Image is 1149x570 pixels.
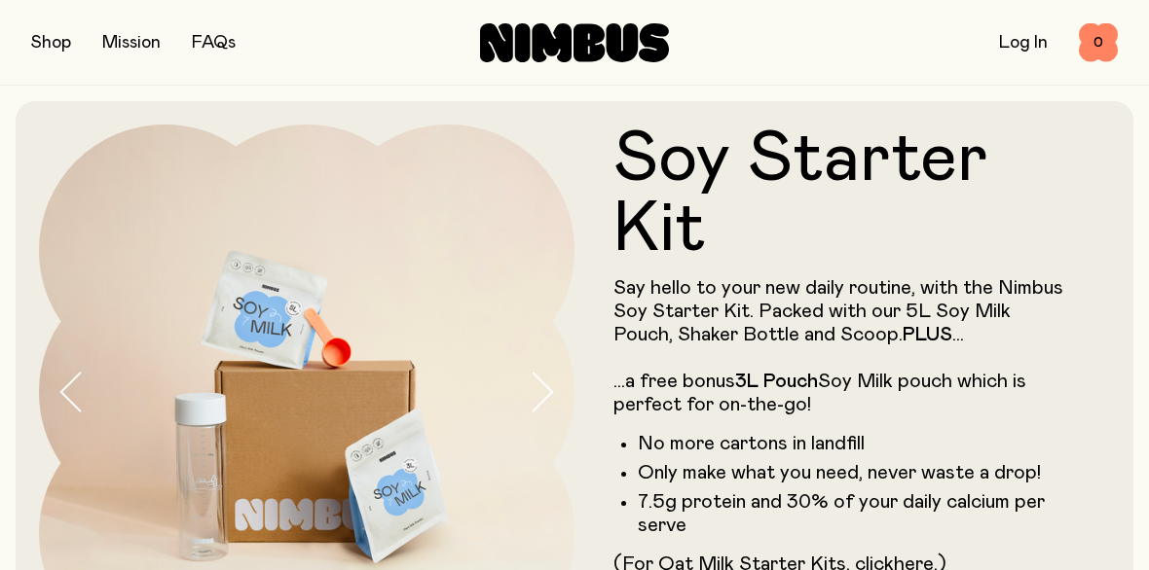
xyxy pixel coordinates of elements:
[1079,23,1118,62] button: 0
[903,325,952,344] strong: PLUS
[638,461,1071,484] li: Only make what you need, never waste a drop!
[999,34,1048,52] a: Log In
[613,125,1071,265] h1: Soy Starter Kit
[613,276,1071,416] p: Say hello to your new daily routine, with the Nimbus Soy Starter Kit. Packed with our 5L Soy Milk...
[735,372,759,391] strong: 3L
[192,34,236,52] a: FAQs
[102,34,161,52] a: Mission
[763,372,818,391] strong: Pouch
[638,490,1071,537] li: 7.5g protein and 30% of your daily calcium per serve
[638,432,1071,455] li: No more cartons in landfill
